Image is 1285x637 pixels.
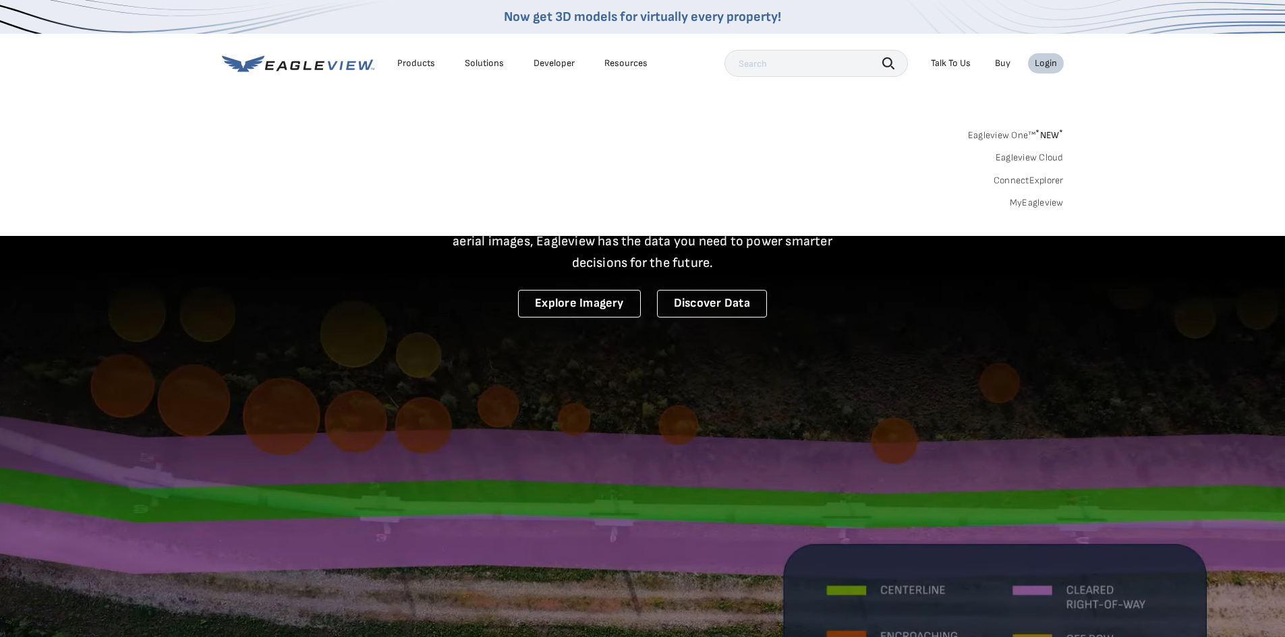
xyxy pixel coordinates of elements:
[657,290,767,317] a: Discover Data
[968,125,1064,141] a: Eagleview One™*NEW*
[931,57,971,69] div: Talk To Us
[518,290,641,317] a: Explore Imagery
[995,57,1010,69] a: Buy
[436,209,849,274] p: A new era starts here. Built on more than 3.5 billion high-resolution aerial images, Eagleview ha...
[1035,57,1057,69] div: Login
[996,152,1064,164] a: Eagleview Cloud
[465,57,504,69] div: Solutions
[397,57,435,69] div: Products
[534,57,575,69] a: Developer
[604,57,648,69] div: Resources
[994,175,1064,187] a: ConnectExplorer
[1010,197,1064,209] a: MyEagleview
[504,9,781,25] a: Now get 3D models for virtually every property!
[724,50,908,77] input: Search
[1035,129,1063,141] span: NEW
